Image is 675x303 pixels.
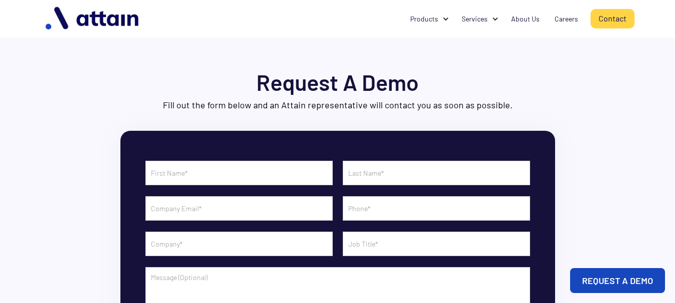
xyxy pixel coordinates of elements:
[504,9,547,28] a: About Us
[511,14,540,24] div: About Us
[343,161,530,185] input: Last Name*
[454,9,504,28] div: Services
[40,99,635,111] p: Fill out the form below and an Attain representative will contact you as soon as possible.
[570,268,665,293] a: REQUEST A DEMO
[343,196,530,221] input: Phone*
[403,9,454,28] div: Products
[145,232,333,256] input: Company*
[343,232,530,256] input: Job Title*
[410,14,438,24] div: Products
[462,14,488,24] div: Services
[40,70,635,94] h1: Request A Demo
[145,161,333,185] input: First Name*
[555,14,578,24] div: Careers
[145,196,333,221] input: Company Email*
[40,3,145,34] img: logo
[547,9,586,28] a: Careers
[591,9,635,28] a: Contact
